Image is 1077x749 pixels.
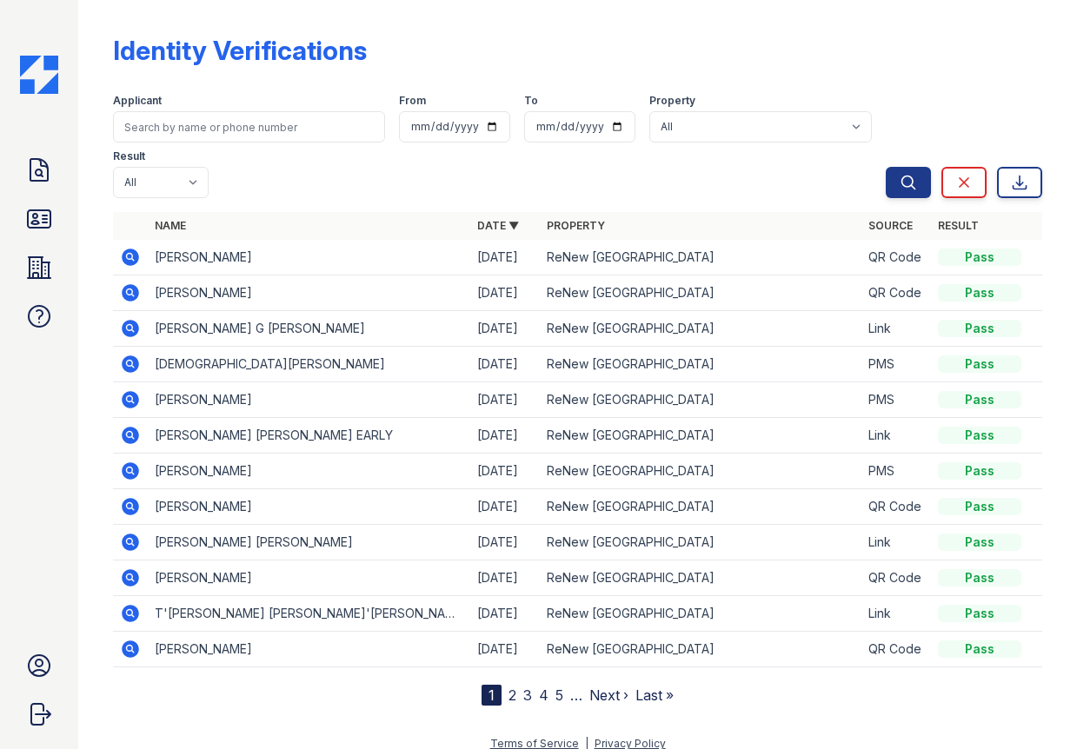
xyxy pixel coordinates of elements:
[148,382,470,418] td: [PERSON_NAME]
[148,596,470,632] td: T'[PERSON_NAME] [PERSON_NAME]'[PERSON_NAME]
[20,56,58,94] img: CE_Icon_Blue-c292c112584629df590d857e76928e9f676e5b41ef8f769ba2f05ee15b207248.png
[861,560,931,596] td: QR Code
[861,275,931,311] td: QR Code
[113,111,385,143] input: Search by name or phone number
[938,640,1021,658] div: Pass
[148,311,470,347] td: [PERSON_NAME] G [PERSON_NAME]
[938,462,1021,480] div: Pass
[540,454,862,489] td: ReNew [GEOGRAPHIC_DATA]
[470,596,540,632] td: [DATE]
[148,347,470,382] td: [DEMOGRAPHIC_DATA][PERSON_NAME]
[540,418,862,454] td: ReNew [GEOGRAPHIC_DATA]
[470,525,540,560] td: [DATE]
[649,94,695,108] label: Property
[470,382,540,418] td: [DATE]
[547,219,605,232] a: Property
[938,427,1021,444] div: Pass
[477,219,519,232] a: Date ▼
[470,632,540,667] td: [DATE]
[113,35,367,66] div: Identity Verifications
[540,560,862,596] td: ReNew [GEOGRAPHIC_DATA]
[938,391,1021,408] div: Pass
[938,219,979,232] a: Result
[938,320,1021,337] div: Pass
[861,525,931,560] td: Link
[861,347,931,382] td: PMS
[861,489,931,525] td: QR Code
[938,605,1021,622] div: Pass
[938,569,1021,587] div: Pass
[148,275,470,311] td: [PERSON_NAME]
[148,418,470,454] td: [PERSON_NAME] [PERSON_NAME] EARLY
[482,685,502,706] div: 1
[861,418,931,454] td: Link
[555,686,563,704] a: 5
[570,685,582,706] span: …
[148,454,470,489] td: [PERSON_NAME]
[470,489,540,525] td: [DATE]
[540,240,862,275] td: ReNew [GEOGRAPHIC_DATA]
[861,596,931,632] td: Link
[539,686,548,704] a: 4
[523,686,532,704] a: 3
[148,240,470,275] td: [PERSON_NAME]
[861,311,931,347] td: Link
[470,418,540,454] td: [DATE]
[470,240,540,275] td: [DATE]
[113,94,162,108] label: Applicant
[589,686,628,704] a: Next ›
[938,534,1021,551] div: Pass
[938,249,1021,266] div: Pass
[540,525,862,560] td: ReNew [GEOGRAPHIC_DATA]
[868,219,913,232] a: Source
[540,632,862,667] td: ReNew [GEOGRAPHIC_DATA]
[540,489,862,525] td: ReNew [GEOGRAPHIC_DATA]
[540,382,862,418] td: ReNew [GEOGRAPHIC_DATA]
[540,311,862,347] td: ReNew [GEOGRAPHIC_DATA]
[540,596,862,632] td: ReNew [GEOGRAPHIC_DATA]
[470,454,540,489] td: [DATE]
[470,311,540,347] td: [DATE]
[148,525,470,560] td: [PERSON_NAME] [PERSON_NAME]
[861,632,931,667] td: QR Code
[540,275,862,311] td: ReNew [GEOGRAPHIC_DATA]
[148,489,470,525] td: [PERSON_NAME]
[861,382,931,418] td: PMS
[155,219,186,232] a: Name
[509,686,516,704] a: 2
[861,240,931,275] td: QR Code
[635,686,674,704] a: Last »
[524,94,538,108] label: To
[861,454,931,489] td: PMS
[938,355,1021,373] div: Pass
[148,560,470,596] td: [PERSON_NAME]
[938,284,1021,302] div: Pass
[470,560,540,596] td: [DATE]
[938,498,1021,515] div: Pass
[399,94,426,108] label: From
[470,347,540,382] td: [DATE]
[470,275,540,311] td: [DATE]
[113,149,145,163] label: Result
[148,632,470,667] td: [PERSON_NAME]
[540,347,862,382] td: ReNew [GEOGRAPHIC_DATA]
